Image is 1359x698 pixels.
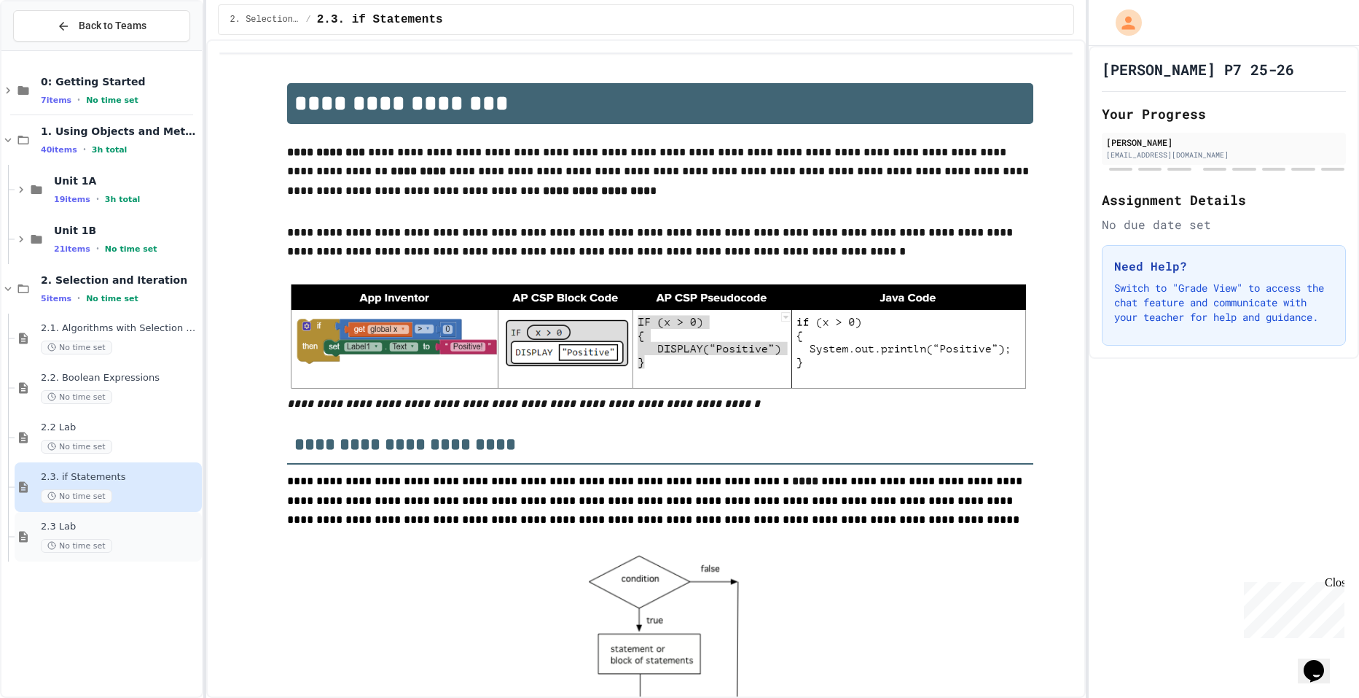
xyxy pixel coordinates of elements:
[41,145,77,155] span: 40 items
[41,440,112,454] span: No time set
[41,96,71,105] span: 7 items
[54,244,90,254] span: 21 items
[1106,136,1342,149] div: [PERSON_NAME]
[1238,576,1344,638] iframe: chat widget
[54,174,199,187] span: Unit 1A
[6,6,101,93] div: Chat with us now!Close
[1114,257,1333,275] h3: Need Help?
[41,372,199,384] span: 2.2. Boolean Expressions
[1106,150,1342,160] div: [EMAIL_ADDRESS][DOMAIN_NAME]
[1100,6,1145,39] div: My Account
[230,14,300,26] span: 2. Selection and Iteration
[96,193,99,205] span: •
[77,292,80,304] span: •
[41,341,112,354] span: No time set
[1102,190,1346,210] h2: Assignment Details
[105,244,157,254] span: No time set
[317,11,443,28] span: 2.3. if Statements
[54,195,90,204] span: 19 items
[41,489,112,503] span: No time set
[1298,640,1344,683] iframe: chat widget
[41,422,199,434] span: 2.2 Lab
[79,18,146,34] span: Back to Teams
[41,390,112,404] span: No time set
[41,294,71,303] span: 5 items
[13,10,190,42] button: Back to Teams
[41,521,199,533] span: 2.3 Lab
[306,14,311,26] span: /
[83,144,86,155] span: •
[105,195,141,204] span: 3h total
[1102,59,1294,80] h1: [PERSON_NAME] P7 25-26
[41,322,199,335] span: 2.1. Algorithms with Selection and Repetition
[41,75,199,88] span: 0: Getting Started
[54,224,199,237] span: Unit 1B
[86,294,138,303] span: No time set
[86,96,138,105] span: No time set
[41,274,199,287] span: 2. Selection and Iteration
[41,125,199,138] span: 1. Using Objects and Methods
[92,145,128,155] span: 3h total
[1114,281,1333,325] p: Switch to "Grade View" to access the chat feature and communicate with your teacher for help and ...
[96,243,99,255] span: •
[77,94,80,106] span: •
[41,539,112,553] span: No time set
[41,471,199,484] span: 2.3. if Statements
[1102,104,1346,124] h2: Your Progress
[1102,216,1346,233] div: No due date set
